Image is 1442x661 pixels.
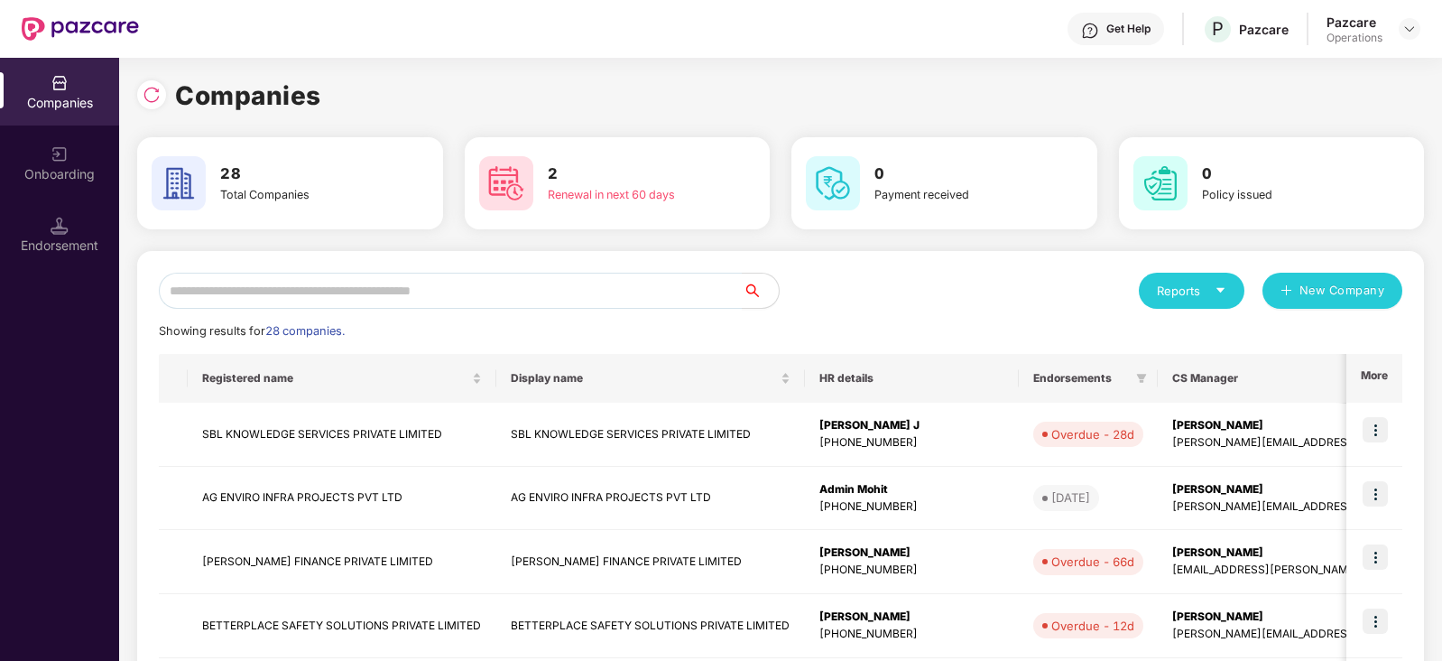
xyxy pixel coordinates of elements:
[1402,22,1417,36] img: svg+xml;base64,PHN2ZyBpZD0iRHJvcGRvd24tMzJ4MzIiIHhtbG5zPSJodHRwOi8vd3d3LnczLm9yZy8yMDAwL3N2ZyIgd2...
[265,324,345,338] span: 28 companies.
[819,626,1004,643] div: [PHONE_NUMBER]
[1136,373,1147,384] span: filter
[1363,481,1388,507] img: icon
[496,594,805,658] td: BETTERPLACE SAFETY SOLUTIONS PRIVATE LIMITED
[742,284,779,298] span: search
[496,530,805,594] td: [PERSON_NAME] FINANCE PRIVATE LIMITED
[496,354,805,403] th: Display name
[1133,156,1188,210] img: svg+xml;base64,PHN2ZyB4bWxucz0iaHR0cDovL3d3dy53My5vcmcvMjAwMC9zdmciIHdpZHRoPSI2MCIgaGVpZ2h0PSI2MC...
[819,481,1004,498] div: Admin Mohit
[479,156,533,210] img: svg+xml;base64,PHN2ZyB4bWxucz0iaHR0cDovL3d3dy53My5vcmcvMjAwMC9zdmciIHdpZHRoPSI2MCIgaGVpZ2h0PSI2MC...
[220,186,375,204] div: Total Companies
[152,156,206,210] img: svg+xml;base64,PHN2ZyB4bWxucz0iaHR0cDovL3d3dy53My5vcmcvMjAwMC9zdmciIHdpZHRoPSI2MCIgaGVpZ2h0PSI2MC...
[220,163,375,186] h3: 28
[22,17,139,41] img: New Pazcare Logo
[1157,282,1226,300] div: Reports
[806,156,860,210] img: svg+xml;base64,PHN2ZyB4bWxucz0iaHR0cDovL3d3dy53My5vcmcvMjAwMC9zdmciIHdpZHRoPSI2MCIgaGVpZ2h0PSI2MC...
[819,434,1004,452] div: [PHONE_NUMBER]
[1363,417,1388,442] img: icon
[1326,14,1382,31] div: Pazcare
[805,354,1019,403] th: HR details
[1132,368,1151,389] span: filter
[1346,354,1402,403] th: More
[175,76,321,116] h1: Companies
[819,417,1004,434] div: [PERSON_NAME] J
[1051,425,1134,443] div: Overdue - 28d
[1081,22,1099,40] img: svg+xml;base64,PHN2ZyBpZD0iSGVscC0zMngzMiIgeG1sbnM9Imh0dHA6Ly93d3cudzMub3JnLzIwMDAvc3ZnIiB3aWR0aD...
[1051,489,1090,507] div: [DATE]
[819,562,1004,579] div: [PHONE_NUMBER]
[1033,371,1129,386] span: Endorsements
[1212,18,1224,40] span: P
[548,163,703,186] h3: 2
[1299,282,1385,300] span: New Company
[188,530,496,594] td: [PERSON_NAME] FINANCE PRIVATE LIMITED
[1239,21,1289,38] div: Pazcare
[1106,22,1151,36] div: Get Help
[496,467,805,531] td: AG ENVIRO INFRA PROJECTS PVT LTD
[548,186,703,204] div: Renewal in next 60 days
[188,354,496,403] th: Registered name
[188,403,496,467] td: SBL KNOWLEDGE SERVICES PRIVATE LIMITED
[1202,163,1357,186] h3: 0
[1363,609,1388,634] img: icon
[51,74,69,92] img: svg+xml;base64,PHN2ZyBpZD0iQ29tcGFuaWVzIiB4bWxucz0iaHR0cDovL3d3dy53My5vcmcvMjAwMC9zdmciIHdpZHRoPS...
[159,324,345,338] span: Showing results for
[496,403,805,467] td: SBL KNOWLEDGE SERVICES PRIVATE LIMITED
[1202,186,1357,204] div: Policy issued
[51,145,69,163] img: svg+xml;base64,PHN2ZyB3aWR0aD0iMjAiIGhlaWdodD0iMjAiIHZpZXdCb3g9IjAgMCAyMCAyMCIgZmlsbD0ibm9uZSIgeG...
[188,594,496,658] td: BETTERPLACE SAFETY SOLUTIONS PRIVATE LIMITED
[819,609,1004,626] div: [PERSON_NAME]
[819,498,1004,516] div: [PHONE_NUMBER]
[188,467,496,531] td: AG ENVIRO INFRA PROJECTS PVT LTD
[874,163,1030,186] h3: 0
[1051,553,1134,571] div: Overdue - 66d
[1215,284,1226,296] span: caret-down
[511,371,777,386] span: Display name
[819,545,1004,562] div: [PERSON_NAME]
[1262,273,1402,309] button: plusNew Company
[874,186,1030,204] div: Payment received
[1326,31,1382,45] div: Operations
[1051,617,1134,635] div: Overdue - 12d
[143,86,161,104] img: svg+xml;base64,PHN2ZyBpZD0iUmVsb2FkLTMyeDMyIiB4bWxucz0iaHR0cDovL3d3dy53My5vcmcvMjAwMC9zdmciIHdpZH...
[51,217,69,235] img: svg+xml;base64,PHN2ZyB3aWR0aD0iMTQuNSIgaGVpZ2h0PSIxNC41IiB2aWV3Qm94PSIwIDAgMTYgMTYiIGZpbGw9Im5vbm...
[1363,545,1388,570] img: icon
[202,371,468,386] span: Registered name
[742,273,780,309] button: search
[1280,284,1292,299] span: plus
